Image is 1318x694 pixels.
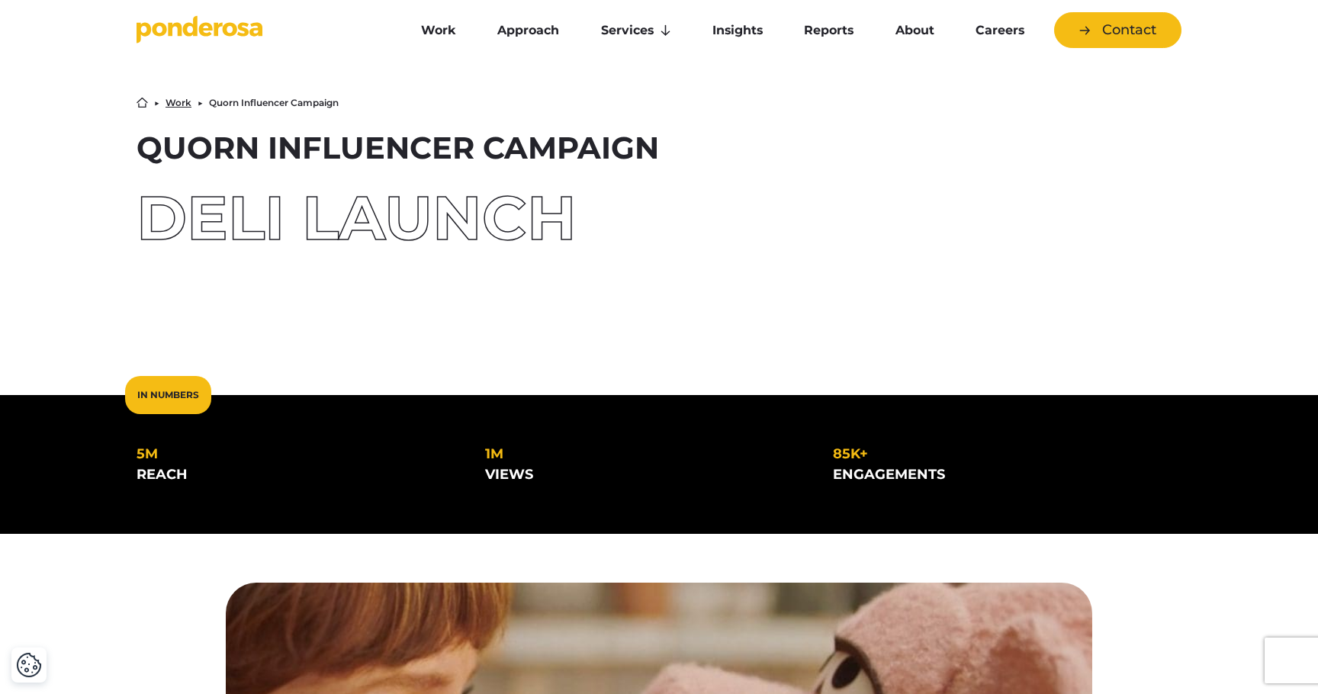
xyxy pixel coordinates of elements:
a: About [877,14,951,47]
div: In Numbers [125,376,211,414]
div: 85k+ [833,444,1157,464]
div: Deli Launch [137,188,1181,249]
a: Contact [1054,12,1181,48]
li: ▶︎ [198,98,203,108]
a: Services [583,14,689,47]
div: reach [137,464,461,485]
a: Reports [786,14,871,47]
div: 5m [137,444,461,464]
div: 1m [485,444,809,464]
div: engagements [833,464,1157,485]
a: Go to homepage [137,15,381,46]
li: ▶︎ [154,98,159,108]
a: Work [166,98,191,108]
a: Careers [958,14,1042,47]
div: views [485,464,809,485]
h1: Quorn Influencer Campaign [137,133,1181,163]
a: Home [137,97,148,108]
img: Revisit consent button [16,652,42,678]
a: Work [403,14,474,47]
a: Approach [480,14,577,47]
button: Cookie Settings [16,652,42,678]
li: Quorn Influencer Campaign [209,98,339,108]
a: Insights [695,14,780,47]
